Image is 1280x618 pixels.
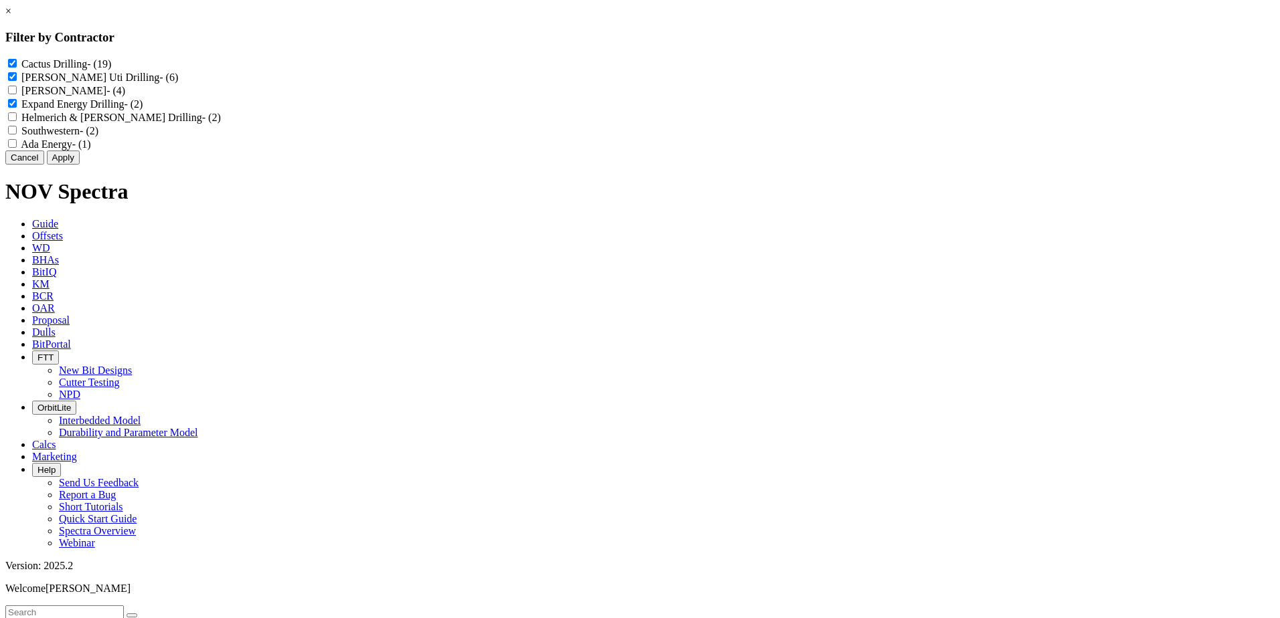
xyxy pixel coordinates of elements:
label: [PERSON_NAME] [21,85,125,96]
span: Offsets [32,230,63,241]
span: Dulls [32,326,56,338]
span: Guide [32,218,58,229]
label: [PERSON_NAME] Uti Drilling [21,72,178,83]
a: Interbedded Model [59,415,141,426]
button: Cancel [5,150,44,165]
span: Help [37,465,56,475]
span: - (2) [80,125,98,136]
label: Ada Energy [21,138,91,150]
span: Marketing [32,451,77,462]
label: Cactus Drilling [21,58,111,70]
a: Durability and Parameter Model [59,427,198,438]
span: OrbitLite [37,403,71,413]
a: Short Tutorials [59,501,123,512]
a: Webinar [59,537,95,548]
span: - (2) [124,98,143,110]
span: FTT [37,352,54,363]
span: Proposal [32,314,70,326]
label: Helmerich & [PERSON_NAME] Drilling [21,112,221,123]
div: Version: 2025.2 [5,560,1275,572]
span: BitIQ [32,266,56,278]
span: KM [32,278,50,290]
button: Apply [47,150,80,165]
a: Report a Bug [59,489,116,500]
span: BHAs [32,254,59,266]
a: Quick Start Guide [59,513,137,524]
span: - (6) [159,72,178,83]
h3: Filter by Contractor [5,30,1275,45]
span: - (4) [106,85,125,96]
label: Southwestern [21,125,98,136]
a: Cutter Testing [59,377,120,388]
span: BCR [32,290,54,302]
a: × [5,5,11,17]
span: BitPortal [32,338,71,350]
a: New Bit Designs [59,365,132,376]
span: - (2) [202,112,221,123]
label: Expand Energy Drilling [21,98,143,110]
span: - (1) [72,138,91,150]
span: Calcs [32,439,56,450]
span: OAR [32,302,55,314]
span: WD [32,242,50,253]
a: Spectra Overview [59,525,136,536]
a: NPD [59,389,80,400]
span: - (19) [87,58,111,70]
p: Welcome [5,583,1275,595]
span: [PERSON_NAME] [46,583,131,594]
h1: NOV Spectra [5,179,1275,204]
a: Send Us Feedback [59,477,139,488]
